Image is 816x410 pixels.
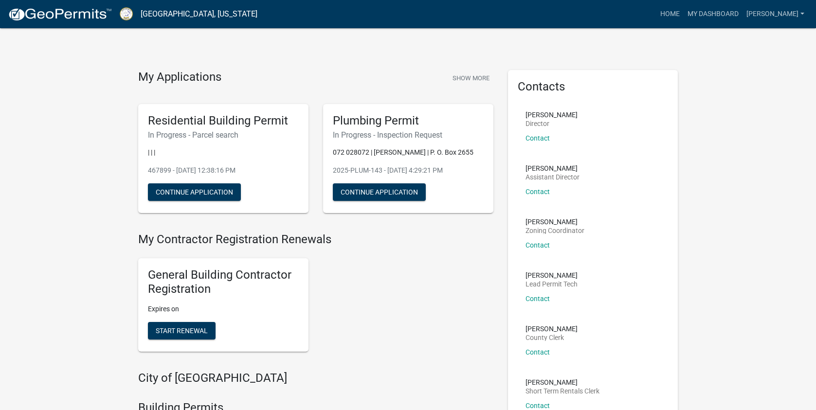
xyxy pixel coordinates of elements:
h5: Contacts [518,80,669,94]
button: Continue Application [333,183,426,201]
span: Start Renewal [156,326,208,334]
p: [PERSON_NAME] [526,379,599,386]
p: Director [526,120,578,127]
a: [PERSON_NAME] [743,5,808,23]
wm-registration-list-section: My Contractor Registration Renewals [138,232,493,359]
p: 072 028072 | [PERSON_NAME] | P. O. Box 2655 [333,147,484,158]
a: Contact [526,134,550,142]
p: County Clerk [526,334,578,341]
p: Short Term Rentals Clerk [526,388,599,394]
p: 467899 - [DATE] 12:38:16 PM [148,165,299,176]
p: 2025-PLUM-143 - [DATE] 4:29:21 PM [333,165,484,176]
a: Contact [526,295,550,303]
p: [PERSON_NAME] [526,218,584,225]
img: Putnam County, Georgia [120,7,133,20]
a: Home [656,5,684,23]
a: Contact [526,402,550,410]
h4: City of [GEOGRAPHIC_DATA] [138,371,493,385]
a: My Dashboard [684,5,743,23]
h6: In Progress - Inspection Request [333,130,484,140]
p: | | | [148,147,299,158]
p: Expires on [148,304,299,314]
h5: Plumbing Permit [333,114,484,128]
p: [PERSON_NAME] [526,272,578,279]
h4: My Applications [138,70,221,85]
h4: My Contractor Registration Renewals [138,232,493,247]
p: [PERSON_NAME] [526,325,578,332]
p: Lead Permit Tech [526,281,578,287]
button: Show More [449,70,493,86]
p: Zoning Coordinator [526,227,584,234]
a: Contact [526,348,550,356]
button: Continue Application [148,183,241,201]
h6: In Progress - Parcel search [148,130,299,140]
p: [PERSON_NAME] [526,165,580,172]
h5: General Building Contractor Registration [148,268,299,296]
p: [PERSON_NAME] [526,111,578,118]
a: Contact [526,241,550,249]
a: Contact [526,188,550,196]
h5: Residential Building Permit [148,114,299,128]
button: Start Renewal [148,322,216,339]
a: [GEOGRAPHIC_DATA], [US_STATE] [141,6,257,22]
p: Assistant Director [526,174,580,180]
